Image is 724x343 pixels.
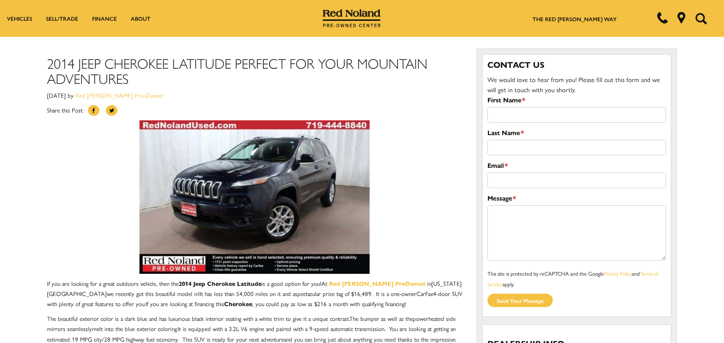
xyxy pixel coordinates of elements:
[179,279,261,288] strong: 2014 Jeep Cherokee Latitude
[417,289,433,298] span: CarFax
[68,91,74,100] span: by
[107,289,200,298] span: we recently got this beautiful model in!
[487,75,660,94] span: We would love to hear from you! Please fill out this form and we will get in touch with you shortly.
[75,91,163,100] a: Red [PERSON_NAME] Pre-Owned
[47,55,463,86] h1: 2014 Jeep Cherokee Latitude Perfect For Your Mountain Adventures
[325,279,327,288] span: t
[224,299,252,308] strong: Cherokee
[487,193,516,203] label: Message
[295,289,417,298] span: spectacular price tag of $16,489. It is a one-owner
[487,269,658,288] a: Terms of Service
[47,314,349,323] span: The beautiful exterior color is a dark blue and has luxurious black interior seating with a white...
[487,127,524,137] label: Last Name
[692,0,710,36] button: Open the search field
[604,269,632,278] a: Privacy Policy
[47,105,463,120] div: Share this Post:
[427,279,431,288] span: in
[47,91,66,100] span: [DATE]
[47,279,321,288] span: If you are looking for a great outdoors vehicle, then the is a good option for you!
[349,314,413,323] span: The bumper as well as the
[139,120,370,274] img: 2014 Jeep Cherokee for sale
[200,289,295,298] span: It has less than 54,000 miles on it and a
[323,9,381,28] img: Red Noland Pre-Owned
[145,299,406,308] span: If you are looking at financing this , you could pay as low as $216 a month with qualifying finan...
[321,279,325,288] span: A
[178,324,191,333] span: It is e
[487,160,508,170] label: Email
[329,279,425,288] a: Red [PERSON_NAME] PreOwned
[413,314,429,323] span: power
[533,15,617,23] a: The Red [PERSON_NAME] Way
[487,294,553,307] input: Send your message
[92,324,178,333] span: melt into the blue exterior coloring.
[487,59,666,70] h3: Contact Us
[47,324,456,343] span: quipped with a 3.2L V6 engine and paired with a 9-speed automatic transmission. You are looking a...
[487,95,525,105] label: First Name
[487,269,658,288] small: This site is protected by reCAPTCHA and the Google and apply.
[323,12,381,22] a: Red Noland Pre-Owned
